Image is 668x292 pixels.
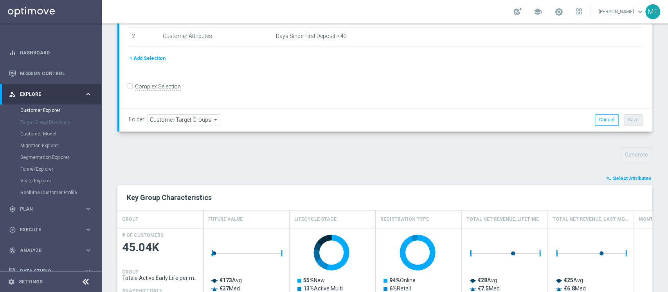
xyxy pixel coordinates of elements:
[9,91,16,98] i: person_search
[9,268,85,275] div: Data Studio
[122,233,164,238] h4: # OF CUSTOMERS
[636,7,645,16] span: keyboard_arrow_down
[9,247,16,254] i: track_changes
[129,27,160,47] td: 2
[380,213,429,226] h4: Registration Type
[389,285,397,292] tspan: 6%
[553,213,629,226] h4: Total Net Revenue, Last Month
[9,91,85,98] div: Explore
[85,226,92,233] i: keyboard_arrow_right
[20,227,85,232] span: Execute
[20,107,81,114] a: Customer Explorer
[160,27,273,47] td: Customer Attributes
[20,140,101,151] div: Migration Explorer
[20,178,81,184] a: Visits Explorer
[20,105,101,116] div: Customer Explorer
[478,277,487,283] tspan: €28
[20,42,92,63] a: Dashboard
[9,226,16,233] i: play_circle_outline
[122,269,139,275] h4: GROUP
[9,227,92,233] button: play_circle_outline Execute keyboard_arrow_right
[303,285,343,292] text: Active Multi
[85,205,92,213] i: keyboard_arrow_right
[9,70,92,77] button: Mission Control
[466,213,539,226] h4: Total Net Revenue, Lifetime
[85,90,92,98] i: keyboard_arrow_right
[220,285,229,292] tspan: €37
[533,7,542,16] span: school
[9,63,92,84] div: Mission Control
[564,285,586,292] text: Med
[303,277,314,283] tspan: 55%
[564,285,575,292] tspan: €6.8
[220,285,240,292] text: Med
[122,275,199,281] span: Totale Active Early Life per monitoraggio
[624,114,643,125] button: Save
[20,207,85,211] span: Plan
[9,42,92,63] div: Dashboard
[122,240,199,255] span: 45.04K
[135,83,181,90] label: Complex Selection
[122,213,139,226] h4: GROUP
[9,205,16,213] i: gps_fixed
[20,166,81,172] a: Funnel Explorer
[85,267,92,275] i: keyboard_arrow_right
[598,6,645,18] a: [PERSON_NAME]keyboard_arrow_down
[9,50,92,56] button: equalizer Dashboard
[294,213,337,226] h4: Lifecycle Stage
[20,189,81,196] a: Realtime Customer Profile
[9,247,85,254] div: Analyze
[20,175,101,187] div: Visits Explorer
[20,154,81,160] a: Segmentation Explorer
[645,4,660,19] div: MT
[20,151,101,163] div: Segmentation Explorer
[20,92,85,97] span: Explore
[9,205,85,213] div: Plan
[220,277,242,283] text: Avg
[20,269,85,274] span: Data Studio
[20,163,101,175] div: Funnel Explorer
[9,91,92,97] button: person_search Explore keyboard_arrow_right
[20,142,81,149] a: Migration Explorer
[220,277,232,283] tspan: €173
[20,116,101,128] div: Target Group Discovery
[564,277,573,283] tspan: €25
[9,268,92,274] button: Data Studio keyboard_arrow_right
[621,147,652,162] button: Generate
[127,193,643,202] h2: Key Group Characteristics
[595,114,619,125] button: Cancel
[606,176,612,181] i: playlist_add_check
[20,187,101,198] div: Realtime Customer Profile
[20,131,81,137] a: Customer Model
[389,277,416,283] text: Online
[19,279,43,284] a: Settings
[303,277,325,283] text: New
[276,33,347,40] span: Days Since First Deposit < 43
[613,176,652,181] span: Select Attributes
[605,174,652,183] button: playlist_add_check Select Attributes
[389,285,411,292] text: Retail
[478,285,489,292] tspan: €7.5
[9,206,92,212] button: gps_fixed Plan keyboard_arrow_right
[85,247,92,254] i: keyboard_arrow_right
[129,116,144,123] label: Folder
[9,247,92,254] button: track_changes Analyze keyboard_arrow_right
[9,226,85,233] div: Execute
[564,277,583,283] text: Avg
[129,54,166,63] button: + Add Selection
[20,248,85,253] span: Analyze
[303,285,314,292] tspan: 13%
[9,49,16,56] i: equalizer
[389,277,400,283] tspan: 94%
[478,285,500,292] text: Med
[20,63,92,84] a: Mission Control
[20,128,101,140] div: Customer Model
[478,277,497,283] text: Avg
[8,278,15,285] i: settings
